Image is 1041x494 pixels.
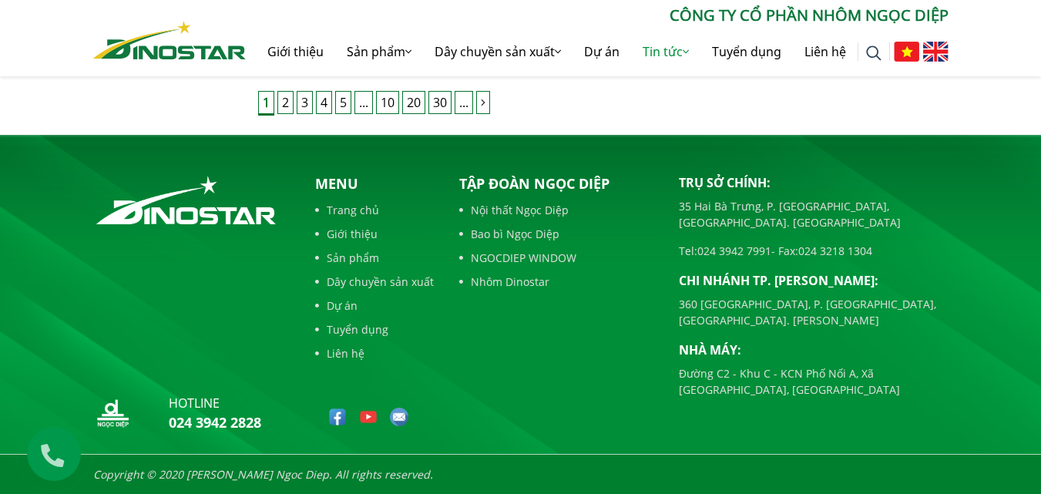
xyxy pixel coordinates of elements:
img: logo_nd_footer [93,394,132,432]
img: English [923,42,949,62]
p: Tập đoàn Ngọc Diệp [459,173,656,194]
p: 360 [GEOGRAPHIC_DATA], P. [GEOGRAPHIC_DATA], [GEOGRAPHIC_DATA]. [PERSON_NAME] [679,296,949,328]
a: Dây chuyền sản xuất [315,274,434,290]
p: Nhà máy: [679,341,949,359]
a: 5 [335,91,351,114]
p: 35 Hai Bà Trưng, P. [GEOGRAPHIC_DATA], [GEOGRAPHIC_DATA]. [GEOGRAPHIC_DATA] [679,198,949,230]
img: Nhôm Dinostar [93,21,246,59]
span: ... [455,91,473,114]
a: Tuyển dụng [700,27,793,76]
i: Copyright © 2020 [PERSON_NAME] Ngoc Diep. All rights reserved. [93,467,433,482]
a: Trang chủ [315,202,434,218]
a: Nhôm Dinostar [459,274,656,290]
a: 024 3218 1304 [798,244,872,258]
a: Bao bì Ngọc Diệp [459,226,656,242]
p: hotline [169,394,261,412]
img: search [866,45,881,61]
a: Liên hệ [793,27,858,76]
a: 4 [316,91,332,114]
a: Dự án [315,297,434,314]
a: 10 [376,91,399,114]
a: 024 3942 7991 [697,244,771,258]
img: logo_footer [93,173,279,227]
a: Liên hệ [315,345,434,361]
a: Dự án [573,27,631,76]
a: Giới thiệu [256,27,335,76]
a: 30 [428,91,452,114]
span: 1 [258,91,274,116]
p: Tel: - Fax: [679,243,949,259]
p: Chi nhánh TP. [PERSON_NAME]: [679,271,949,290]
p: Menu [315,173,434,194]
a: 3 [297,91,313,114]
p: CÔNG TY CỔ PHẦN NHÔM NGỌC DIỆP [246,4,949,27]
img: Tiếng Việt [894,42,919,62]
a: Dây chuyền sản xuất [423,27,573,76]
a: Tin tức [631,27,700,76]
a: Nội thất Ngọc Diệp [459,202,656,218]
a: Sản phẩm [335,27,423,76]
a: 20 [402,91,425,114]
a: Trang sau [476,91,490,114]
p: Trụ sở chính: [679,173,949,192]
a: Giới thiệu [315,226,434,242]
a: NGOCDIEP WINDOW [459,250,656,266]
p: Đường C2 - Khu C - KCN Phố Nối A, Xã [GEOGRAPHIC_DATA], [GEOGRAPHIC_DATA] [679,365,949,398]
a: Tuyển dụng [315,321,434,338]
span: ... [354,91,373,114]
a: 2 [277,91,294,114]
a: Sản phẩm [315,250,434,266]
a: 024 3942 2828 [169,413,261,432]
